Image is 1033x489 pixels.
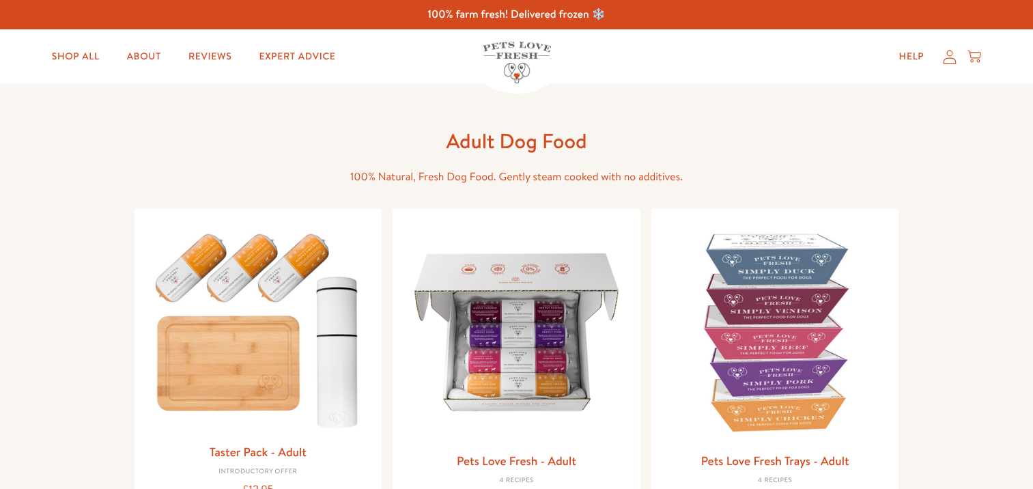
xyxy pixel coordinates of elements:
[298,128,735,154] h1: Adult Dog Food
[116,43,172,70] a: About
[701,452,849,469] a: Pets Love Fresh Trays - Adult
[248,43,346,70] a: Expert Advice
[145,468,371,476] div: Introductory Offer
[662,219,888,445] img: Pets Love Fresh Trays - Adult
[404,477,629,485] div: 4 Recipes
[145,219,371,436] img: Taster Pack - Adult
[404,219,629,445] img: Pets Love Fresh - Adult
[210,443,307,460] a: Taster Pack - Adult
[483,42,551,83] img: Pets Love Fresh
[350,169,683,184] span: 100% Natural, Fresh Dog Food. Gently steam cooked with no additives.
[178,43,242,70] a: Reviews
[41,43,111,70] a: Shop All
[888,43,935,70] a: Help
[457,452,576,469] a: Pets Love Fresh - Adult
[662,477,888,485] div: 4 Recipes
